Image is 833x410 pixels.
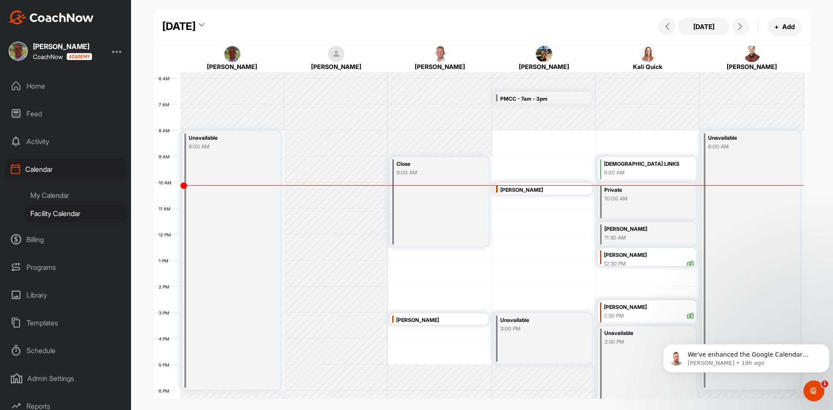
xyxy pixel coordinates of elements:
span: 1 [821,380,828,387]
div: 1 PM [154,258,177,263]
div: [PERSON_NAME] [501,62,587,71]
img: square_167a8190381aa8fe820305d4fb9b9232.jpg [536,46,552,62]
span: + [774,22,779,31]
div: [PERSON_NAME] [709,62,794,71]
div: 3:00 PM [500,325,576,333]
div: Unavailable [500,315,576,325]
div: [PERSON_NAME] [190,62,275,71]
div: 9:00 AM [397,169,472,177]
div: Library [5,284,127,306]
iframe: Intercom live chat [803,380,824,401]
button: [DATE] [678,18,730,35]
div: 3:30 PM [604,338,680,346]
span: We've enhanced the Google Calendar integration for a more seamless experience. If you haven't lin... [28,25,157,118]
img: CoachNow [9,10,94,24]
div: Admin Settings [5,367,127,389]
div: Unavailable [604,328,680,338]
iframe: Intercom notifications message [659,326,833,387]
div: Home [5,75,127,97]
div: 11 AM [154,206,179,211]
div: [DATE] [162,19,196,34]
div: My Calendar [24,186,127,204]
div: 12:30 PM [604,260,626,268]
img: square_105326042753a73622d7c91f93191a46.jpg [432,46,449,62]
div: [PERSON_NAME] [33,43,92,50]
div: [PERSON_NAME] [293,62,379,71]
div: 3 PM [154,310,178,315]
div: Unavailable [708,133,784,143]
div: 5 PM [154,362,178,367]
div: Kali Quick [605,62,691,71]
div: 2 PM [154,284,178,289]
div: 10 AM [154,180,180,185]
div: [PERSON_NAME] [604,224,680,234]
div: Private [604,185,680,195]
div: Billing [5,229,127,250]
div: 4 PM [154,336,178,341]
div: Programs [5,256,127,278]
div: 9:00 AM [604,169,694,177]
img: square_995310b67c6d69ec776f0b559f876709.jpg [9,42,28,61]
div: Facility Calendar [24,204,127,223]
div: [PERSON_NAME] [604,250,694,260]
img: square_default-ef6cabf814de5a2bf16c804365e32c732080f9872bdf737d349900a9daf73cf9.png [328,46,344,62]
img: CoachNow acadmey [66,53,92,60]
div: 7 AM [154,102,178,107]
div: Calendar [5,158,127,180]
img: square_f83323a0b94dc7e0854e7c3b53950f19.jpg [640,46,656,62]
div: 8:00 AM [189,143,264,151]
div: Unavailable [189,133,264,143]
div: [DEMOGRAPHIC_DATA] LINKS [604,159,694,169]
div: Feed [5,103,127,125]
div: 10:00 AM [604,195,680,203]
div: [PERSON_NAME] [604,302,694,312]
button: +Add [767,17,802,36]
div: [PERSON_NAME] [396,315,486,325]
div: [PERSON_NAME] [500,185,590,195]
div: [PERSON_NAME] [397,62,483,71]
div: Close [397,159,472,169]
img: square_995310b67c6d69ec776f0b559f876709.jpg [224,46,241,62]
img: square_0caa4cd83494f325f7d1a35bb6b8cfc9.jpg [744,46,760,62]
div: 12 PM [154,232,180,237]
div: 9 AM [154,154,178,159]
div: CoachNow [33,53,92,60]
div: 11:30 AM [604,234,680,242]
p: Message from Alex, sent 18h ago [28,33,159,41]
div: Activity [5,131,127,152]
div: Templates [5,312,127,334]
div: 6 AM [154,76,178,81]
div: PMCC - 7am - 3pm [500,94,576,104]
div: 2:30 PM [604,312,624,320]
div: 8 AM [154,128,178,133]
div: 6 PM [154,388,178,394]
div: 8:00 AM [708,143,784,151]
div: Schedule [5,340,127,361]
